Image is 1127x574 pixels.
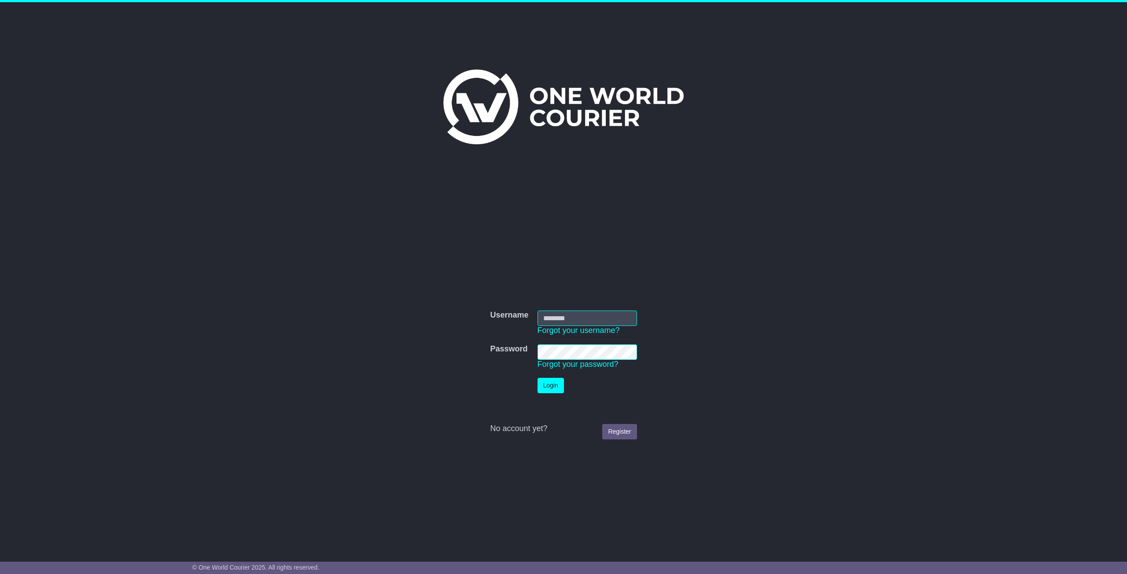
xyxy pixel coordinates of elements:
[538,326,620,335] a: Forgot your username?
[490,344,527,354] label: Password
[490,424,637,434] div: No account yet?
[538,378,564,393] button: Login
[443,69,684,144] img: One World
[538,360,619,369] a: Forgot your password?
[602,424,637,439] a: Register
[490,311,528,320] label: Username
[192,564,320,571] span: © One World Courier 2025. All rights reserved.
